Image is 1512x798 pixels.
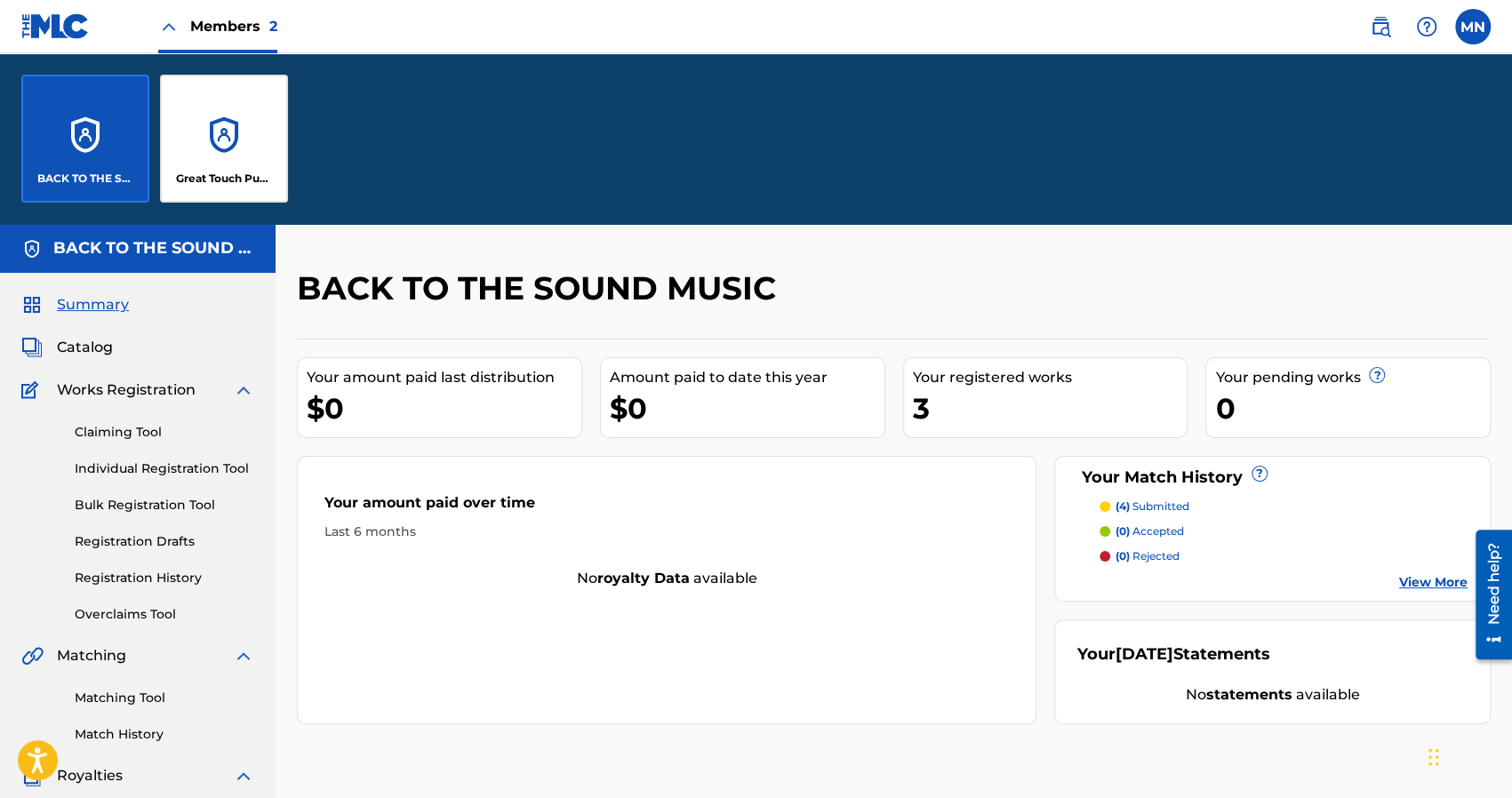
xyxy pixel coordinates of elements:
a: Registration History [75,569,254,587]
div: User Menu [1455,9,1491,44]
span: Catalog [57,337,113,358]
iframe: Resource Center [1462,523,1512,666]
img: search [1370,16,1391,37]
a: (0) rejected [1100,548,1468,564]
img: expand [233,645,254,666]
span: 2 [269,18,277,35]
div: Drag [1428,730,1439,784]
p: accepted [1116,523,1184,539]
a: CatalogCatalog [21,337,113,358]
h2: BACK TO THE SOUND MUSIC [297,268,785,308]
div: Your Statements [1077,642,1270,666]
div: Amount paid to date this year [610,367,884,388]
img: help [1416,16,1437,37]
div: 0 [1215,388,1490,428]
a: SummarySummary [21,294,129,315]
span: Matching [57,645,126,666]
h5: BACK TO THE SOUND MUSIC [53,238,254,259]
div: Your amount paid last distribution [307,367,581,388]
a: Matching Tool [75,689,254,707]
img: expand [233,379,254,401]
a: Individual Registration Tool [75,459,254,478]
img: Works Registration [21,379,44,401]
span: Members [190,16,277,36]
img: MLC Logo [21,13,90,39]
span: Royalties [57,765,123,786]
strong: statements [1205,686,1292,703]
span: (0) [1116,524,1130,538]
span: (4) [1116,499,1130,513]
div: 3 [913,388,1188,428]
a: View More [1399,573,1468,592]
a: Registration Drafts [75,532,254,551]
span: Works Registration [57,379,196,401]
a: Public Search [1363,9,1398,44]
span: ? [1370,368,1384,382]
a: (4) submitted [1100,499,1468,515]
img: Matching [21,645,44,666]
div: Your registered works [913,367,1188,388]
div: Help [1409,9,1444,44]
img: Royalties [21,765,43,786]
div: $0 [307,388,581,428]
a: Bulk Registration Tool [75,496,254,515]
p: submitted [1116,499,1189,515]
div: No available [298,568,1036,589]
iframe: Chat Widget [1423,713,1512,798]
div: Last 6 months [324,523,1009,541]
p: BACK TO THE SOUND MUSIC [37,171,134,187]
img: Close [158,16,180,37]
p: Great Touch Publishing Inc [176,171,273,187]
strong: royalty data [596,570,689,587]
a: Overclaims Tool [75,605,254,624]
img: Accounts [21,238,43,259]
div: Your pending works [1215,367,1490,388]
span: (0) [1116,549,1130,563]
span: [DATE] [1116,644,1173,664]
div: Your amount paid over time [324,492,1009,523]
img: Summary [21,294,43,315]
p: rejected [1116,548,1180,564]
a: AccountsBACK TO THE SOUND MUSIC [21,75,149,203]
div: Your Match History [1077,466,1468,490]
a: AccountsGreat Touch Publishing Inc [160,75,288,203]
a: Claiming Tool [75,423,254,442]
a: Match History [75,725,254,744]
div: No available [1077,684,1468,706]
span: Summary [57,294,129,315]
a: (0) accepted [1100,523,1468,539]
div: $0 [610,388,884,428]
span: ? [1252,467,1267,481]
img: expand [233,765,254,786]
img: Catalog [21,337,43,358]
